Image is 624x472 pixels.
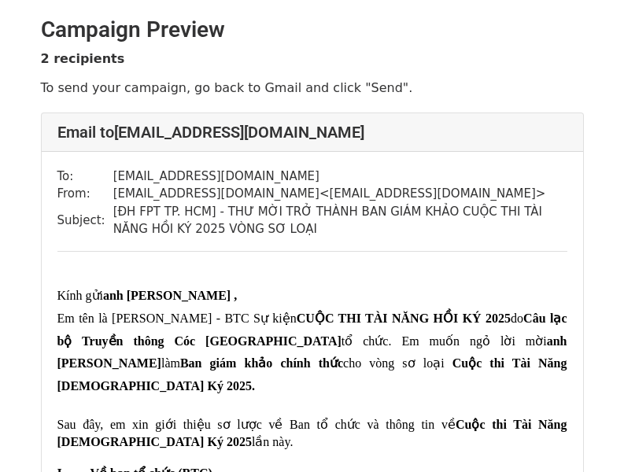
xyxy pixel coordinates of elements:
[343,356,445,370] span: cho vòng sơ loại
[252,379,255,393] span: .
[113,168,567,186] td: [EMAIL_ADDRESS][DOMAIN_NAME]
[342,334,547,348] span: tổ chức. Em muốn ngỏ lời mời
[41,51,125,66] strong: 2 recipients
[57,289,103,302] span: Kính gửi
[57,203,113,238] td: Subject:
[113,203,567,238] td: [ĐH FPT TP. HCM] - THƯ MỜI TRỞ THÀNH BAN GIÁM KHẢO CUỘC THI TÀI NĂNG HỒI KÝ 2025 VÒNG SƠ LOẠI
[57,312,570,348] span: Câu lạc bộ Truyền thông Cóc [GEOGRAPHIC_DATA]
[57,418,570,448] span: Cuộc thi Tài Năng [DEMOGRAPHIC_DATA] Ký 2025
[57,168,113,186] td: To:
[41,17,584,43] h2: Campaign Preview
[252,435,294,448] span: lần này.
[57,312,297,325] span: Em tên là [PERSON_NAME] - BTC Sự kiện
[57,185,113,203] td: From:
[57,418,456,431] span: Sau đây, em xin giới thiệu sơ lược về Ban tổ chức và thông tin về
[161,356,180,370] span: làm
[41,79,584,96] p: To send your campaign, go back to Gmail and click "Send".
[511,312,523,325] span: do
[297,312,511,325] span: CUỘC THI TÀI NĂNG HỒI KÝ 2025
[103,289,237,302] span: anh [PERSON_NAME] ,
[180,356,343,370] span: Ban giám khảo chính thức
[57,123,567,142] h4: Email to [EMAIL_ADDRESS][DOMAIN_NAME]
[113,185,567,203] td: [EMAIL_ADDRESS][DOMAIN_NAME] < [EMAIL_ADDRESS][DOMAIN_NAME] >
